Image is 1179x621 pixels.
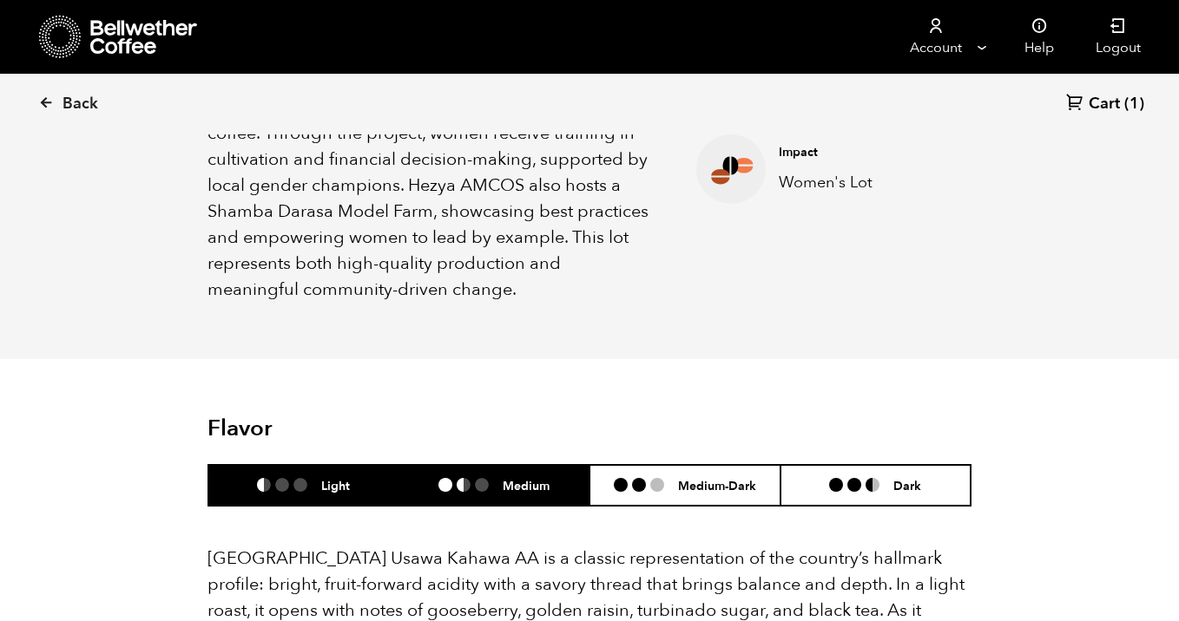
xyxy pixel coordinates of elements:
[779,144,945,161] h4: Impact
[63,94,98,114] span: Back
[1124,94,1144,114] span: (1)
[1066,93,1144,116] a: Cart (1)
[678,478,756,493] h6: Medium-Dark
[893,478,921,493] h6: Dark
[779,171,945,194] p: Women's Lot
[503,478,550,493] h6: Medium
[321,478,350,493] h6: Light
[207,415,462,442] h2: Flavor
[1089,94,1120,114] span: Cart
